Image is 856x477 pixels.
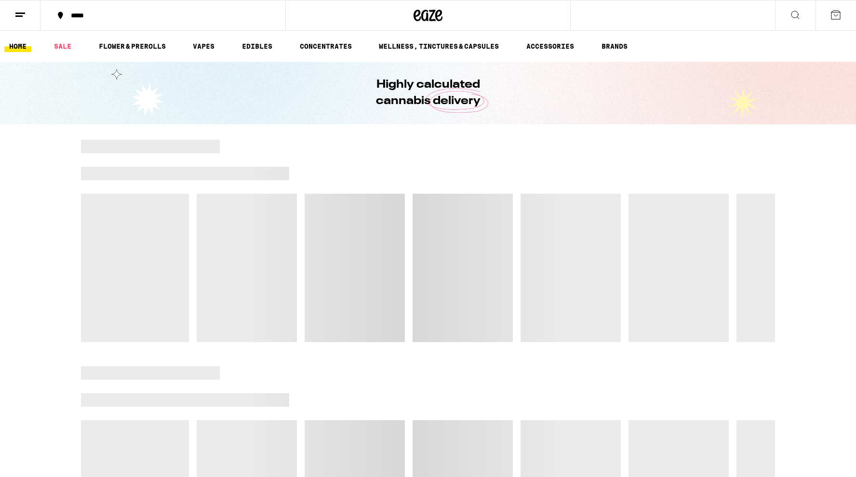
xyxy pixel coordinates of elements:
a: HOME [4,40,31,52]
h1: Highly calculated cannabis delivery [348,77,508,109]
a: EDIBLES [237,40,277,52]
a: ACCESSORIES [522,40,579,52]
a: BRANDS [597,40,632,52]
a: WELLNESS, TINCTURES & CAPSULES [374,40,504,52]
a: SALE [49,40,76,52]
a: FLOWER & PREROLLS [94,40,171,52]
a: VAPES [188,40,219,52]
a: CONCENTRATES [295,40,357,52]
